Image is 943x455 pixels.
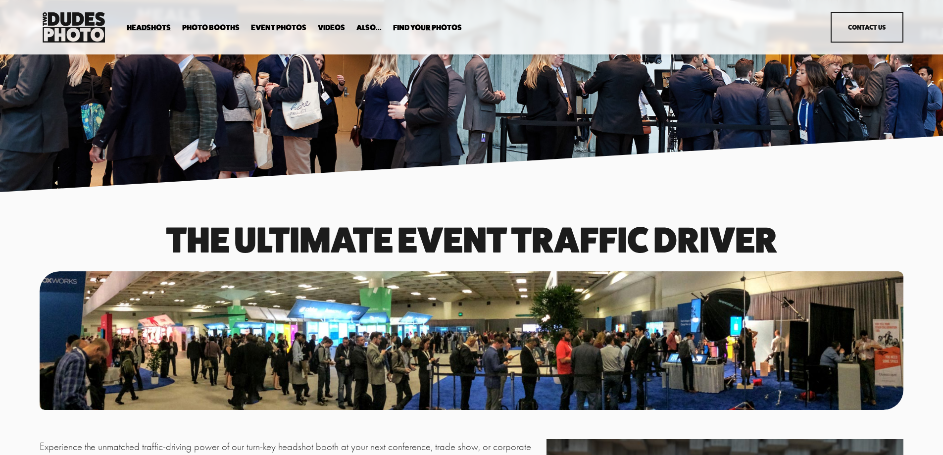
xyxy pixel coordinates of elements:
a: folder dropdown [182,23,240,33]
a: Videos [318,23,345,33]
a: folder dropdown [356,23,382,33]
a: folder dropdown [127,23,171,33]
h1: The Ultimate event traffic driver [40,223,903,256]
a: Event Photos [251,23,306,33]
span: Photo Booths [182,24,240,32]
span: Also... [356,24,382,32]
img: Two Dudes Photo | Headshots, Portraits &amp; Photo Booths [40,9,108,45]
span: Find Your Photos [393,24,462,32]
span: Headshots [127,24,171,32]
a: folder dropdown [393,23,462,33]
a: Contact Us [831,12,903,43]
